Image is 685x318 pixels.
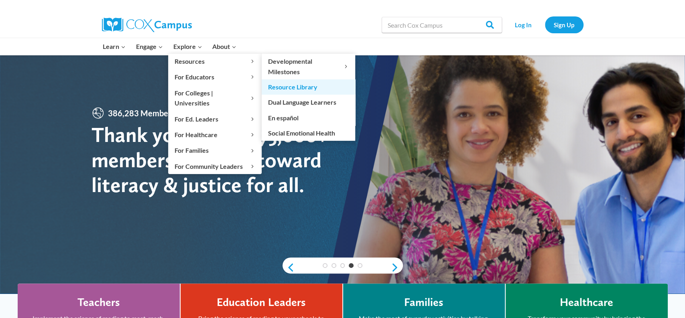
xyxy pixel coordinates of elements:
[262,126,355,141] a: Social Emotional Health
[168,143,262,158] button: Child menu of For Families
[98,38,242,55] nav: Primary Navigation
[506,16,541,33] a: Log In
[168,158,262,174] button: Child menu of For Community Leaders
[506,16,583,33] nav: Secondary Navigation
[168,69,262,85] button: Child menu of For Educators
[168,85,262,111] button: Child menu of For Colleges | Universities
[168,111,262,126] button: Child menu of For Ed. Leaders
[262,95,355,110] a: Dual Language Learners
[560,296,613,309] h4: Healthcare
[98,38,131,55] button: Child menu of Learn
[91,122,342,197] div: Thank you to our 375,000+ members working toward literacy & justice for all.
[262,110,355,125] a: En español
[77,296,120,309] h4: Teachers
[168,127,262,142] button: Child menu of For Healthcare
[382,17,502,33] input: Search Cox Campus
[545,16,583,33] a: Sign Up
[217,296,306,309] h4: Education Leaders
[102,18,192,32] img: Cox Campus
[168,38,207,55] button: Child menu of Explore
[207,38,242,55] button: Child menu of About
[105,107,178,120] span: 386,283 Members
[131,38,168,55] button: Child menu of Engage
[404,296,443,309] h4: Families
[168,54,262,69] button: Child menu of Resources
[262,79,355,95] a: Resource Library
[262,54,355,79] button: Child menu of Developmental Milestones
